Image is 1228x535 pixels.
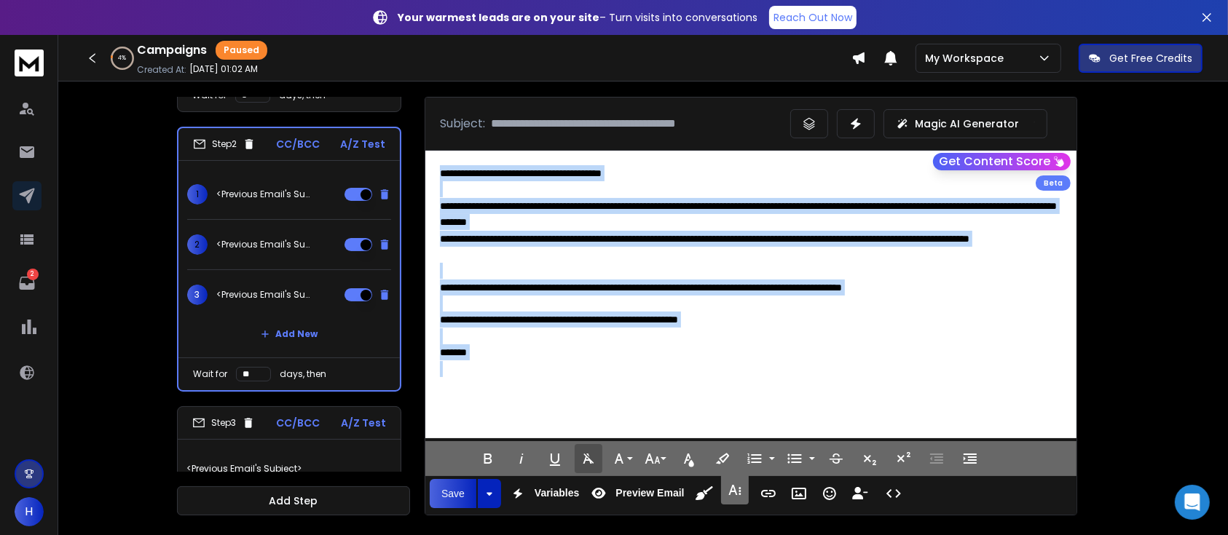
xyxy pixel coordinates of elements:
button: Add Step [177,486,410,515]
div: Open Intercom Messenger [1175,485,1210,520]
p: [DATE] 01:02 AM [189,63,258,75]
p: 4 % [119,54,127,63]
button: Get Free Credits [1079,44,1203,73]
button: H [15,497,44,526]
button: Italic (Ctrl+I) [508,444,535,473]
p: Reach Out Now [774,10,852,25]
p: CC/BCC [276,416,320,430]
p: <Previous Email's Subject> [216,289,310,301]
button: Save [430,479,476,508]
li: Step2CC/BCCA/Z Test1<Previous Email's Subject>2<Previous Email's Subject>3<Previous Email's Subje... [177,127,401,392]
p: A/Z Test [341,416,386,430]
button: Bold (Ctrl+B) [474,444,502,473]
div: Paused [216,41,267,60]
a: Reach Out Now [769,6,857,29]
a: 2 [12,269,42,298]
span: Variables [532,487,583,499]
p: – Turn visits into conversations [398,10,757,25]
button: Decrease Indent (Ctrl+[) [923,444,950,473]
p: <Previous Email's Subject> [216,239,310,250]
p: CC/BCC [276,137,320,151]
h1: Campaigns [137,41,207,59]
button: Background Color [709,444,736,473]
p: A/Z Test [340,137,385,151]
span: 2 [187,234,208,255]
button: Get Content Score [933,153,1071,170]
p: Wait for [193,368,227,380]
button: Code View [880,479,908,508]
button: Insert Unsubscribe Link [846,479,874,508]
button: Magic AI Generator [883,109,1047,138]
button: Insert Link (Ctrl+K) [755,479,782,508]
button: Ordered List [766,444,778,473]
button: Underline (Ctrl+U) [541,444,569,473]
button: Add New [249,320,329,349]
img: logo [15,49,44,76]
p: Get Free Credits [1109,51,1192,66]
div: Step 3 [192,416,255,429]
div: Beta [1036,175,1071,191]
p: Created At: [137,64,186,76]
button: Unordered List [806,444,818,473]
button: Text Color [675,444,703,473]
button: Increase Indent (Ctrl+]) [956,444,984,473]
button: Ordered List [741,444,768,473]
p: <Previous Email's Subject> [186,448,392,489]
button: Variables [504,479,583,508]
span: 1 [187,184,208,205]
button: Insert Image (Ctrl+P) [785,479,813,508]
span: 3 [187,285,208,305]
button: Unordered List [781,444,808,473]
p: Subject: [440,115,485,132]
p: <Previous Email's Subject> [216,189,310,200]
p: days, then [280,368,326,380]
div: Step 2 [193,138,256,151]
span: Preview Email [613,487,687,499]
button: Superscript [889,444,917,473]
button: Subscript [856,444,883,473]
p: My Workspace [925,51,1009,66]
p: 2 [27,269,39,280]
strong: Your warmest leads are on your site [398,10,599,25]
p: Magic AI Generator [915,116,1019,131]
button: Strikethrough (Ctrl+S) [822,444,850,473]
button: Preview Email [585,479,687,508]
button: Font Size [642,444,669,473]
